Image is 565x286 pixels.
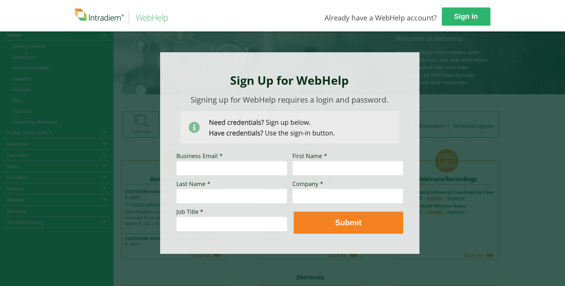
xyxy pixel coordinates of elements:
strong: Sign In [454,12,478,20]
button: Submit [294,212,403,234]
span: Already have a WebHelp account? [324,13,437,22]
span: Business Email * [176,152,223,160]
img: Need Credentials? Sign up below. Have Credentials? Use the sign-in button. [180,111,399,143]
span: Job Title * [176,208,203,216]
span: Last Name * [176,180,210,188]
span: Signing up for WebHelp requires a login and password. [191,94,388,105]
strong: Submit [335,218,361,227]
a: Sign In [442,7,490,26]
span: Company * [292,180,323,188]
span: First Name * [292,152,327,160]
strong: Sign Up for WebHelp [230,72,349,88]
